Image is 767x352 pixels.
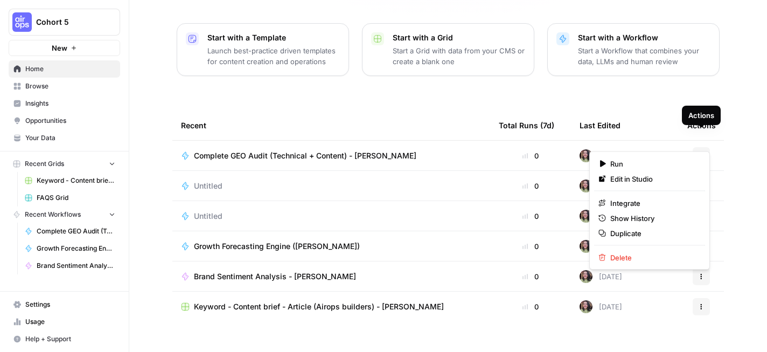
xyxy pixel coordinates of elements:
img: Cohort 5 Logo [12,12,32,32]
span: Recent Workflows [25,210,81,219]
span: Show History [610,213,696,224]
div: [DATE] [580,210,622,223]
a: Untitled [181,211,482,222]
div: 0 [499,271,562,282]
span: Help + Support [25,334,115,344]
span: Keyword - Content brief - Article (Airops builders) - [PERSON_NAME] [194,301,444,312]
span: Settings [25,300,115,309]
button: Start with a TemplateLaunch best-practice driven templates for content creation and operations [177,23,349,76]
span: Keyword - Content brief - Article (Airops builders) - [PERSON_NAME] [37,176,115,185]
span: Untitled [194,211,222,222]
p: Launch best-practice driven templates for content creation and operations [207,45,340,67]
div: 0 [499,241,562,252]
a: Keyword - Content brief - Article (Airops builders) - [PERSON_NAME] [181,301,482,312]
p: Start with a Workflow [578,32,710,43]
div: Total Runs (7d) [499,111,554,140]
div: Actions [687,111,716,140]
img: e6jku8bei7w65twbz9tngar3gsjq [580,149,592,162]
span: Home [25,64,115,74]
a: Insights [9,95,120,112]
button: Start with a WorkflowStart a Workflow that combines your data, LLMs and human review [547,23,720,76]
span: Insights [25,99,115,108]
p: Start with a Template [207,32,340,43]
span: New [52,43,67,53]
a: Complete GEO Audit (Technical + Content) - [PERSON_NAME] [181,150,482,161]
a: Opportunities [9,112,120,129]
a: Browse [9,78,120,95]
div: Last Edited [580,111,620,140]
span: Duplicate [610,228,696,239]
a: Complete GEO Audit (Technical + Content) - [PERSON_NAME] [20,223,120,240]
a: Brand Sentiment Analysis - [PERSON_NAME] [20,257,120,274]
span: Brand Sentiment Analysis - [PERSON_NAME] [37,261,115,271]
button: Start with a GridStart a Grid with data from your CMS or create a blank one [362,23,534,76]
span: Your Data [25,133,115,143]
div: 0 [499,181,562,191]
span: Growth Forecasting Engine ([PERSON_NAME]) [194,241,360,252]
span: Edit in Studio [610,174,696,184]
button: Help + Support [9,330,120,348]
span: Recent Grids [25,159,64,169]
button: Recent Workflows [9,206,120,223]
img: e6jku8bei7w65twbz9tngar3gsjq [580,300,592,313]
div: 0 [499,150,562,161]
p: Start a Grid with data from your CMS or create a blank one [393,45,525,67]
span: Growth Forecasting Engine ([PERSON_NAME]) [37,244,115,253]
img: e6jku8bei7w65twbz9tngar3gsjq [580,270,592,283]
span: Usage [25,317,115,327]
div: [DATE] [580,270,622,283]
div: [DATE] [580,300,622,313]
a: Usage [9,313,120,330]
img: e6jku8bei7w65twbz9tngar3gsjq [580,240,592,253]
span: Brand Sentiment Analysis - [PERSON_NAME] [194,271,356,282]
a: FAQS Grid [20,189,120,206]
div: Recent [181,111,482,140]
button: Recent Grids [9,156,120,172]
p: Start a Workflow that combines your data, LLMs and human review [578,45,710,67]
div: [DATE] [580,149,622,162]
span: Opportunities [25,116,115,126]
a: Brand Sentiment Analysis - [PERSON_NAME] [181,271,482,282]
img: e6jku8bei7w65twbz9tngar3gsjq [580,180,592,192]
a: Settings [9,296,120,313]
div: [DATE] [580,240,622,253]
a: Keyword - Content brief - Article (Airops builders) - [PERSON_NAME] [20,172,120,189]
span: Cohort 5 [36,17,101,27]
a: Untitled [181,181,482,191]
a: Growth Forecasting Engine ([PERSON_NAME]) [181,241,482,252]
span: Integrate [610,198,696,209]
a: Your Data [9,129,120,147]
div: Actions [688,110,714,121]
p: Start with a Grid [393,32,525,43]
span: Delete [610,252,696,263]
img: e6jku8bei7w65twbz9tngar3gsjq [580,210,592,223]
span: Browse [25,81,115,91]
span: FAQS Grid [37,193,115,203]
span: Untitled [194,181,222,191]
button: New [9,40,120,56]
span: Complete GEO Audit (Technical + Content) - [PERSON_NAME] [194,150,416,161]
div: [DATE] [580,180,622,192]
div: 0 [499,211,562,222]
span: Complete GEO Audit (Technical + Content) - [PERSON_NAME] [37,226,115,236]
span: Run [610,158,696,169]
a: Growth Forecasting Engine ([PERSON_NAME]) [20,240,120,257]
a: Home [9,60,120,78]
button: Workspace: Cohort 5 [9,9,120,36]
div: 0 [499,301,562,312]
